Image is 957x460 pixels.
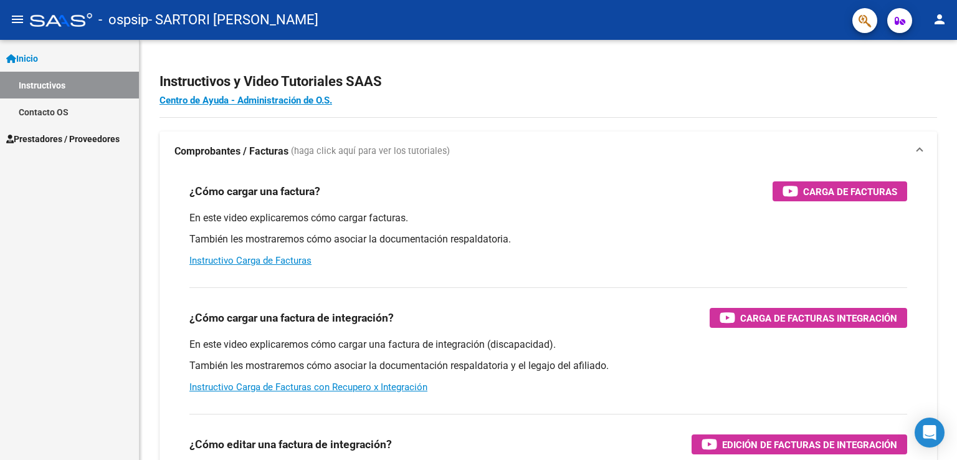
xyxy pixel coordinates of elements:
[915,418,945,448] div: Open Intercom Messenger
[159,95,332,106] a: Centro de Ayuda - Administración de O.S.
[174,145,288,158] strong: Comprobantes / Facturas
[159,70,937,93] h2: Instructivos y Video Tutoriales SAAS
[189,255,312,266] a: Instructivo Carga de Facturas
[803,184,897,199] span: Carga de Facturas
[189,381,427,393] a: Instructivo Carga de Facturas con Recupero x Integración
[291,145,450,158] span: (haga click aquí para ver los tutoriales)
[710,308,907,328] button: Carga de Facturas Integración
[740,310,897,326] span: Carga de Facturas Integración
[6,52,38,65] span: Inicio
[98,6,148,34] span: - ospsip
[189,183,320,200] h3: ¿Cómo cargar una factura?
[722,437,897,453] span: Edición de Facturas de integración
[10,12,25,27] mat-icon: menu
[189,211,907,225] p: En este video explicaremos cómo cargar facturas.
[189,436,392,453] h3: ¿Cómo editar una factura de integración?
[6,132,120,146] span: Prestadores / Proveedores
[773,181,907,201] button: Carga de Facturas
[159,132,937,171] mat-expansion-panel-header: Comprobantes / Facturas (haga click aquí para ver los tutoriales)
[932,12,947,27] mat-icon: person
[189,309,394,327] h3: ¿Cómo cargar una factura de integración?
[189,338,907,352] p: En este video explicaremos cómo cargar una factura de integración (discapacidad).
[692,434,907,454] button: Edición de Facturas de integración
[189,359,907,373] p: También les mostraremos cómo asociar la documentación respaldatoria y el legajo del afiliado.
[148,6,318,34] span: - SARTORI [PERSON_NAME]
[189,232,907,246] p: También les mostraremos cómo asociar la documentación respaldatoria.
